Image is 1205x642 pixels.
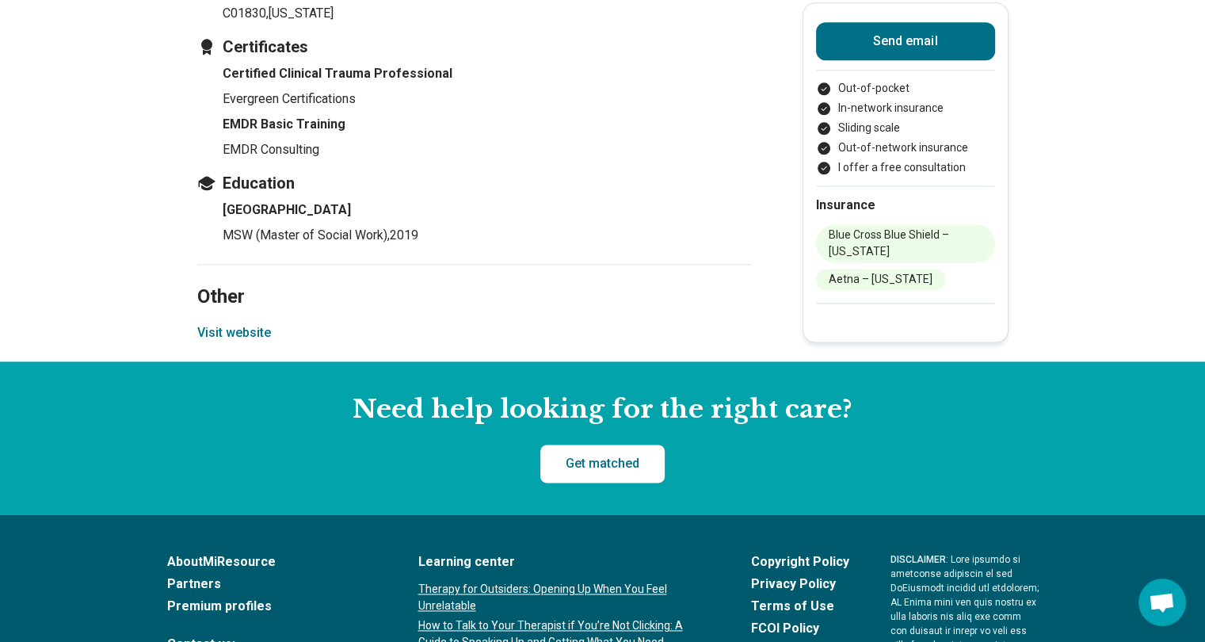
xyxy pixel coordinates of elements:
[816,159,995,176] li: I offer a free consultation
[890,554,946,565] span: DISCLAIMER
[167,552,377,571] a: AboutMiResource
[816,224,995,262] li: Blue Cross Blue Shield – [US_STATE]
[266,6,334,21] span: , [US_STATE]
[167,597,377,616] a: Premium profiles
[751,552,849,571] a: Copyright Policy
[540,445,665,483] a: Get matched
[816,139,995,156] li: Out-of-network insurance
[197,323,271,342] button: Visit website
[816,80,995,176] ul: Payment options
[418,581,710,614] a: Therapy for Outsiders: Opening Up When You Feel Unrelatable
[223,226,752,245] p: MSW (Master of Social Work) , 2019
[223,140,752,159] p: EMDR Consulting
[197,246,752,311] h2: Other
[13,393,1192,426] h2: Need help looking for the right care?
[1138,579,1186,626] div: Open chat
[816,100,995,117] li: In-network insurance
[418,552,710,571] a: Learning center
[816,120,995,136] li: Sliding scale
[223,64,752,83] h4: Certified Clinical Trauma Professional
[223,90,752,109] p: Evergreen Certifications
[167,575,377,594] a: Partners
[751,619,849,638] a: FCOI Policy
[223,201,752,220] h4: [GEOGRAPHIC_DATA]
[751,575,849,594] a: Privacy Policy
[816,196,995,215] h2: Insurance
[197,36,752,58] h3: Certificates
[223,115,752,134] h4: EMDR Basic Training
[816,22,995,60] button: Send email
[223,4,752,23] p: C01830
[197,172,752,194] h3: Education
[751,597,849,616] a: Terms of Use
[816,80,995,97] li: Out-of-pocket
[816,269,945,290] li: Aetna – [US_STATE]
